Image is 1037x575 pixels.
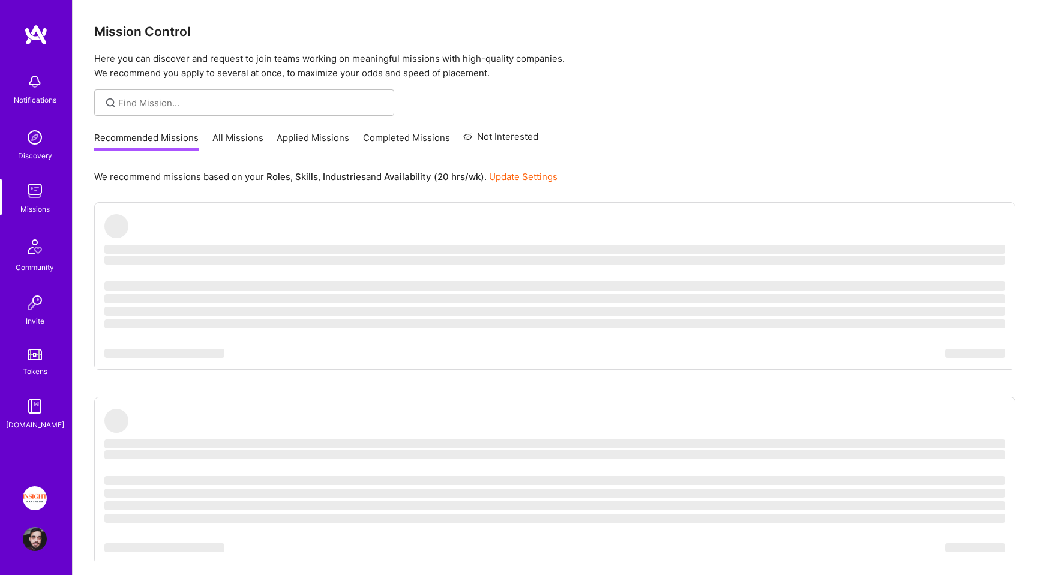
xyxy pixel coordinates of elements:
[104,96,118,110] i: icon SearchGrey
[20,232,49,261] img: Community
[266,171,290,182] b: Roles
[26,315,44,327] div: Invite
[489,171,558,182] a: Update Settings
[6,418,64,431] div: [DOMAIN_NAME]
[23,486,47,510] img: Insight Partners: Data & AI - Sourcing
[23,179,47,203] img: teamwork
[23,527,47,551] img: User Avatar
[295,171,318,182] b: Skills
[23,394,47,418] img: guide book
[94,170,558,183] p: We recommend missions based on your , , and .
[20,486,50,510] a: Insight Partners: Data & AI - Sourcing
[20,527,50,551] a: User Avatar
[14,94,56,106] div: Notifications
[384,171,484,182] b: Availability (20 hrs/wk)
[18,149,52,162] div: Discovery
[94,24,1015,39] h3: Mission Control
[363,131,450,151] a: Completed Missions
[277,131,349,151] a: Applied Missions
[28,349,42,360] img: tokens
[23,365,47,378] div: Tokens
[212,131,263,151] a: All Missions
[323,171,366,182] b: Industries
[94,131,199,151] a: Recommended Missions
[20,203,50,215] div: Missions
[23,70,47,94] img: bell
[23,125,47,149] img: discovery
[24,24,48,46] img: logo
[23,291,47,315] img: Invite
[16,261,54,274] div: Community
[463,130,538,151] a: Not Interested
[94,52,1015,80] p: Here you can discover and request to join teams working on meaningful missions with high-quality ...
[118,97,385,109] input: Find Mission...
